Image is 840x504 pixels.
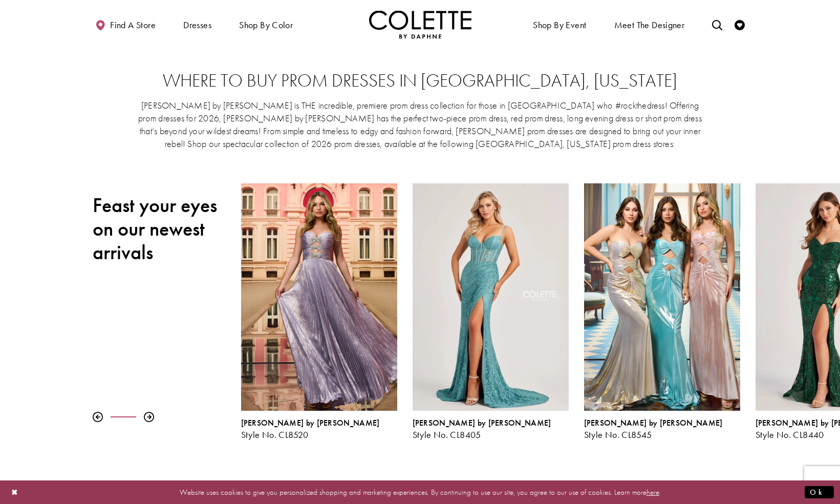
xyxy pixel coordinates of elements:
div: Colette by Daphne Style No. CL8520 [241,418,397,440]
span: Shop by color [236,10,295,38]
a: Toggle search [709,10,725,38]
a: Find a store [93,10,158,38]
h2: Where to buy prom dresses in [GEOGRAPHIC_DATA], [US_STATE] [113,71,727,91]
div: Colette by Daphne Style No. CL8405 [413,418,569,440]
span: Dresses [183,20,211,30]
p: Website uses cookies to give you personalized shopping and marketing experiences. By continuing t... [74,485,766,499]
a: Visit Colette by Daphne Style No. CL8545 Page [584,183,740,411]
span: Shop By Event [533,20,586,30]
span: Shop By Event [530,10,589,38]
span: Meet the designer [614,20,685,30]
a: Check Wishlist [732,10,747,38]
a: Visit Home Page [369,10,471,38]
span: Style No. CL8440 [756,429,824,440]
button: Close Dialog [6,483,24,501]
img: Colette by Daphne [369,10,471,38]
a: here [647,487,659,497]
button: Submit Dialog [805,486,834,498]
span: [PERSON_NAME] by [PERSON_NAME] [413,417,551,428]
span: Style No. CL8545 [584,429,652,440]
div: Colette by Daphne Style No. CL8405 [405,176,576,448]
span: [PERSON_NAME] by [PERSON_NAME] [241,417,380,428]
a: Meet the designer [612,10,687,38]
div: Colette by Daphne Style No. CL8520 [233,176,405,448]
a: Visit Colette by Daphne Style No. CL8520 Page [241,183,397,411]
em: Own who you are and #rockthedress! [309,477,531,496]
div: Colette by Daphne Style No. CL8545 [584,418,740,440]
p: [PERSON_NAME] by [PERSON_NAME] is THE incredible, premiere prom dress collection for those in [GE... [138,99,703,150]
span: Style No. CL8405 [413,429,481,440]
span: [PERSON_NAME] by [PERSON_NAME] [584,417,723,428]
a: Visit Colette by Daphne Style No. CL8405 Page [413,183,569,411]
span: Find a store [110,20,156,30]
h2: Feast your eyes on our newest arrivals [93,194,226,264]
span: Style No. CL8520 [241,429,309,440]
span: Shop by color [239,20,293,30]
div: Colette by Daphne Style No. CL8545 [576,176,748,448]
span: Dresses [181,10,214,38]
